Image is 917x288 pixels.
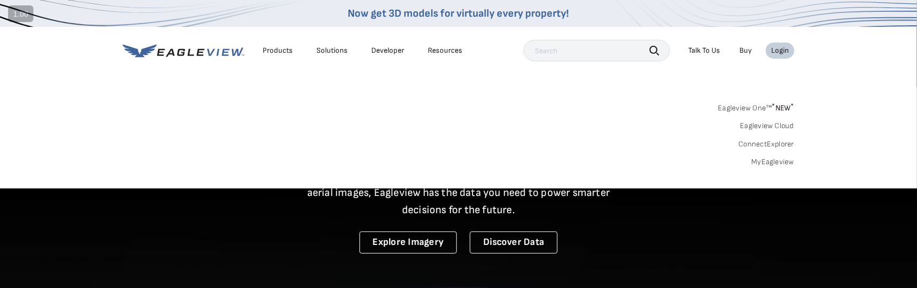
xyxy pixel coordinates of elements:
a: Explore Imagery [359,231,457,254]
a: Now get 3D models for virtually every property! [348,7,569,20]
p: A new era starts here. Built on more than 3.5 billion high-resolution aerial images, Eagleview ha... [294,167,623,219]
a: Discover Data [470,231,558,254]
a: Eagleview Cloud [740,121,794,131]
a: Buy [739,46,752,55]
a: ConnectExplorer [738,139,794,149]
span: NEW [772,103,794,113]
a: MyEagleview [751,157,794,167]
a: Eagleview One™*NEW* [718,100,794,113]
div: Solutions [316,46,348,55]
a: Developer [371,46,404,55]
div: Talk To Us [688,46,720,55]
input: Search [524,40,670,61]
div: Products [263,46,293,55]
div: Login [771,46,789,55]
div: Resources [428,46,462,55]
